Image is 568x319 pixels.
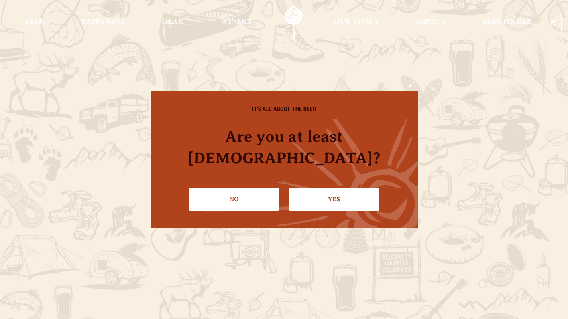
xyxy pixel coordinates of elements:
a: Beer [20,5,50,41]
a: Our Story [328,5,385,41]
a: Taprooms [76,5,130,41]
span: Our Story [334,19,379,25]
a: Beer Finder [477,5,538,41]
h6: IT'S ALL ABOUT THE BEER [167,107,402,114]
span: Taprooms [81,19,125,25]
span: Gear [162,19,184,25]
a: Winery [215,5,257,41]
a: Impact [411,5,451,41]
span: Beer [25,19,45,25]
span: Impact [416,19,446,25]
span: Winery [220,19,252,25]
h4: Are you at least [DEMOGRAPHIC_DATA]? [167,126,402,168]
a: No [189,188,279,211]
a: Confirm I'm 21 or older [289,188,379,211]
a: Gear [157,5,189,41]
span: Beer Finder [482,19,533,25]
a: Odell Home [279,5,309,41]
